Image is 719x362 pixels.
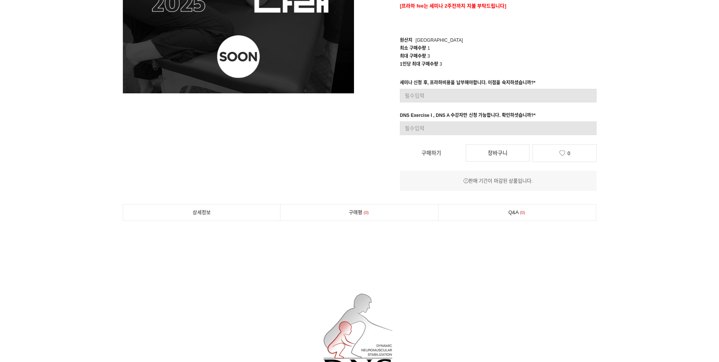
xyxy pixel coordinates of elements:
[519,209,526,217] span: 0
[439,205,596,220] a: Q&A0
[428,54,430,59] span: 3
[400,177,597,185] div: 판매 기간이 마감된 상품입니다.
[415,38,463,43] span: [GEOGRAPHIC_DATA]
[400,38,412,43] span: 원산지
[466,144,529,162] a: 장바구니
[533,144,596,162] a: 0
[400,79,536,89] div: 세미나 신청 후, 프라하비용을 납부해야합니다. 이점을 숙지하셨습니까?
[362,209,370,217] span: 0
[440,61,442,67] span: 3
[400,3,506,9] span: [프라하 fee는 세미나 2주전까지 지불 부탁드립니다]
[400,61,438,67] span: 1인당 최대 구매수량
[567,150,570,156] span: 0
[400,112,536,121] div: DNS Exercise I , DNS A 수강자만 신청 가능합니다. 확인하셧습니까?
[400,46,426,51] span: 최소 구매수량
[400,89,597,102] input: 필수입력
[123,205,280,220] a: 상세정보
[280,205,438,220] a: 구매평0
[400,145,463,161] a: 구매하기
[400,121,597,135] input: 필수입력
[428,46,430,51] span: 1
[400,54,426,59] span: 최대 구매수량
